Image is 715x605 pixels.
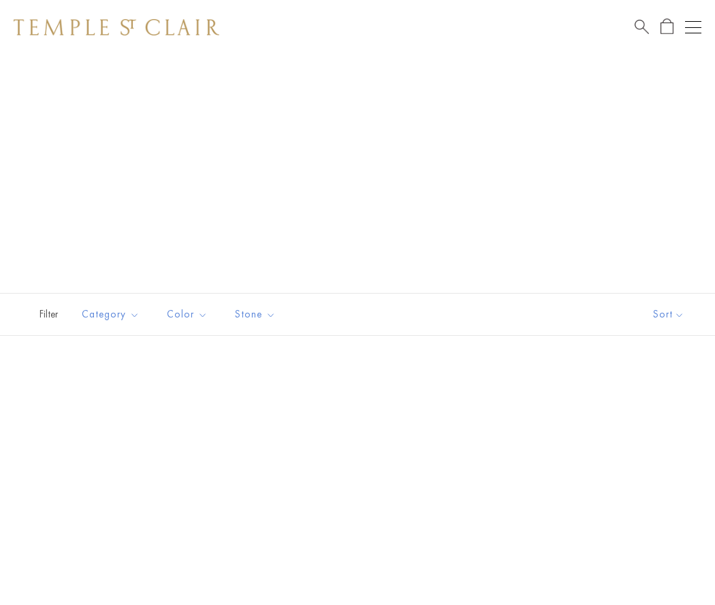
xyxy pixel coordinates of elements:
[685,19,701,35] button: Open navigation
[622,294,715,335] button: Show sort by
[228,306,286,323] span: Stone
[71,299,150,330] button: Category
[157,299,218,330] button: Color
[160,306,218,323] span: Color
[661,18,673,35] a: Open Shopping Bag
[75,306,150,323] span: Category
[14,19,219,35] img: Temple St. Clair
[635,18,649,35] a: Search
[225,299,286,330] button: Stone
